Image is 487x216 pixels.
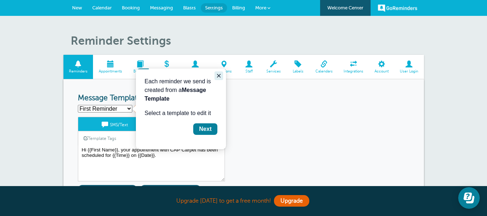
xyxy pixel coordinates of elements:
a: Payments [152,55,180,79]
span: New [72,5,82,10]
h1: Reminder Settings [71,34,424,48]
span: Calendars [313,69,335,74]
span: Integrations [342,69,366,74]
span: Account [373,69,391,74]
span: Preview Follow-up [140,185,201,194]
a: Labels [286,55,310,79]
a: Customers [180,55,211,79]
span: Labels [290,69,306,74]
a: Staff [237,55,261,79]
span: Booking [131,69,149,74]
a: Integrations [338,55,369,79]
a: Account [369,55,394,79]
span: Reminders [67,69,90,74]
a: Calendars [310,55,338,79]
span: Messaging [150,5,173,10]
span: Calendar [92,5,112,10]
a: Locations [211,55,238,79]
iframe: Resource center [458,187,480,209]
span: Create New [134,105,176,113]
span: Services [264,69,283,74]
span: Blasts [183,5,196,10]
h3: Message Templates [78,94,409,103]
a: User Login [394,55,424,79]
span: Appointments [97,69,124,74]
a: Settings [201,3,227,13]
span: Staff [241,69,257,74]
a: Services [261,55,286,79]
a: Appointments [93,55,128,79]
span: Billing [232,5,245,10]
a: Create New [134,106,179,112]
a: Template Tags [78,131,121,145]
textarea: Hi {{First Name}}, your appointment with CAP Carpet has been scheduled for {{Time}} on {{Date}}. [78,145,225,181]
span: Preview Reminder [78,185,137,194]
iframe: tooltip [136,69,226,149]
span: More [255,5,266,10]
a: SMS/Text [78,117,151,131]
span: User Login [398,69,420,74]
a: Upgrade [274,195,309,207]
a: Booking [128,55,152,79]
span: Settings [205,5,223,10]
div: Upgrade [DATE] to get a free month! [63,193,424,209]
span: Booking [122,5,140,10]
